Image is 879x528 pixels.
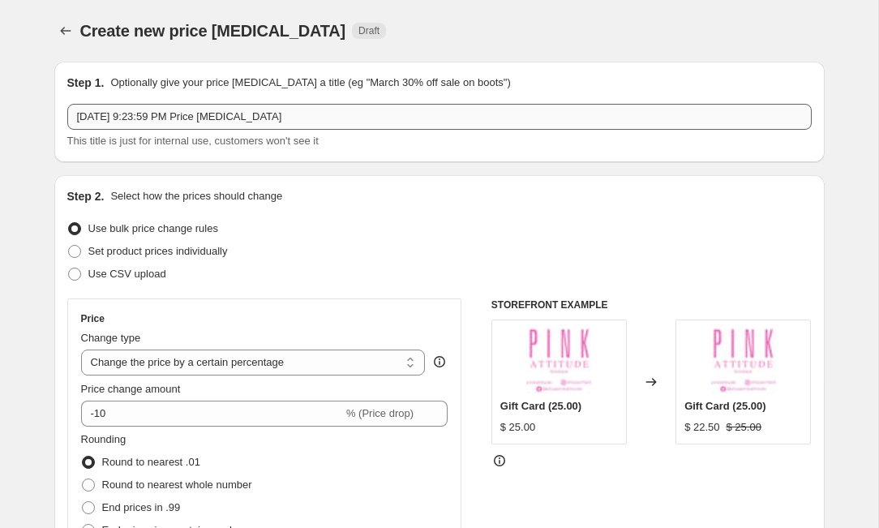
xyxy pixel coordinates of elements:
h6: STOREFRONT EXAMPLE [491,298,812,311]
h3: Price [81,312,105,325]
span: Rounding [81,433,126,445]
span: Create new price [MEDICAL_DATA] [80,22,346,40]
span: Draft [358,24,379,37]
span: Change type [81,332,141,344]
span: % (Price drop) [346,407,414,419]
span: End prices in .99 [102,501,181,513]
input: -15 [81,401,343,427]
strike: $ 25.00 [727,419,761,436]
h2: Step 2. [67,188,105,204]
span: Use bulk price change rules [88,222,218,234]
div: help [431,354,448,370]
button: Price change jobs [54,19,77,42]
img: IMG_8783_80x.jpg [711,328,776,393]
p: Select how the prices should change [110,188,282,204]
span: Round to nearest whole number [102,479,252,491]
input: 30% off holiday sale [67,104,812,130]
div: $ 25.00 [500,419,535,436]
span: Price change amount [81,383,181,395]
span: Round to nearest .01 [102,456,200,468]
span: Use CSV upload [88,268,166,280]
span: Gift Card (25.00) [684,400,765,412]
span: This title is just for internal use, customers won't see it [67,135,319,147]
h2: Step 1. [67,75,105,91]
span: Gift Card (25.00) [500,400,581,412]
p: Optionally give your price [MEDICAL_DATA] a title (eg "March 30% off sale on boots") [110,75,510,91]
div: $ 22.50 [684,419,719,436]
span: Set product prices individually [88,245,228,257]
img: IMG_8783_80x.jpg [526,328,591,393]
